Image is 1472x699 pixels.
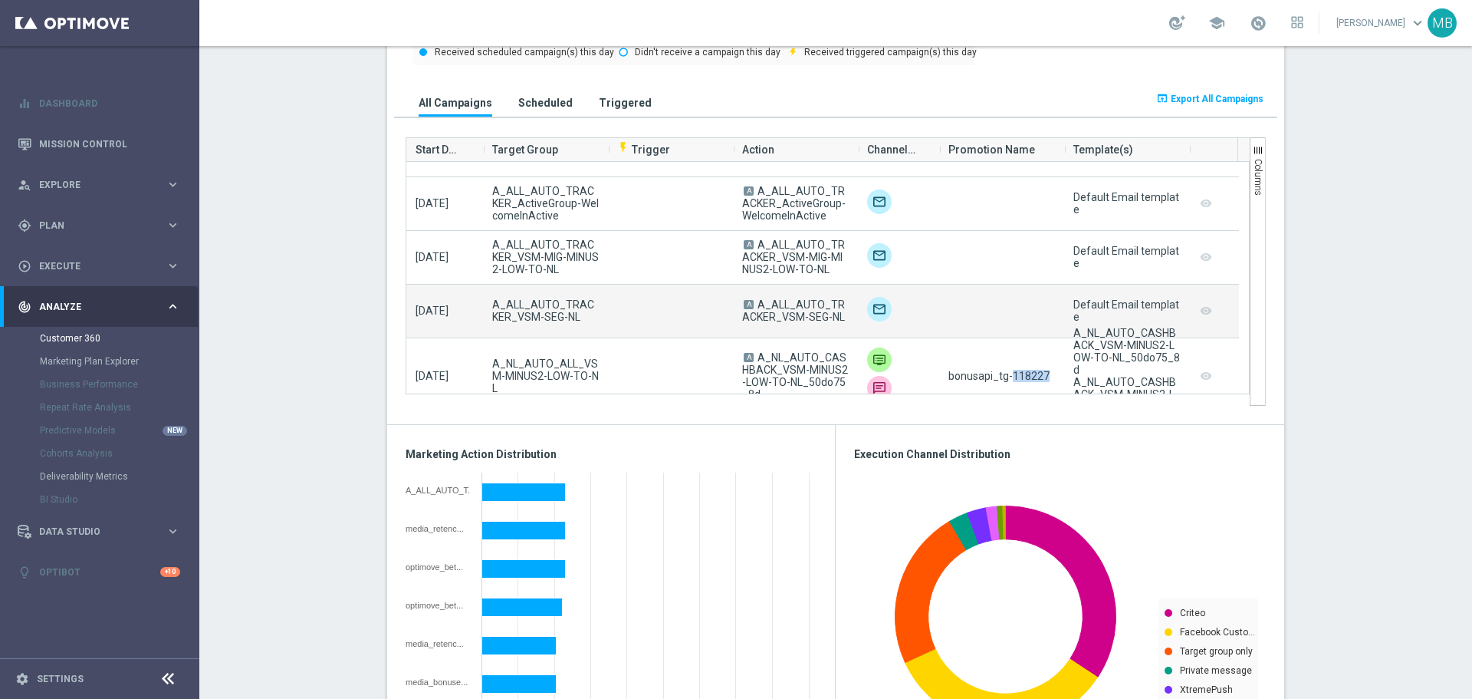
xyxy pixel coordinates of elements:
i: open_in_browser [1156,92,1168,104]
div: A_NL_AUTO_CASHBACK_VSM-MINUS2-LOW-TO-NL_50do75_8d [1073,327,1180,376]
button: equalizer Dashboard [17,97,181,110]
div: Mission Control [17,138,181,150]
div: Analyze [18,300,166,314]
span: Target Group [492,134,558,165]
span: A_NL_AUTO_ALL_VSM-MINUS2-LOW-TO-NL [492,358,599,394]
div: MB [1428,8,1457,38]
div: Data Studio keyboard_arrow_right [17,526,181,538]
h3: Execution Channel Distribution [854,447,1266,461]
span: [DATE] [416,251,449,263]
span: A_ALL_AUTO_TRACKER_VSM-SEG-NL [742,298,845,323]
span: Trigger [617,143,670,156]
img: Target group only [867,297,892,321]
div: Default Email template [1073,245,1180,269]
i: keyboard_arrow_right [166,177,180,192]
div: Cohorts Analysis [40,442,198,465]
div: A_NL_AUTO_CASHBACK_VSM-MINUS2-LOW-TO-NL_50do75_8d [1073,376,1180,425]
div: Mission Control [18,124,180,164]
div: Repeat Rate Analysis [40,396,198,419]
i: track_changes [18,300,31,314]
a: Settings [37,674,84,684]
span: A [744,353,754,362]
span: A [744,300,754,309]
span: A_ALL_AUTO_TRACKER_VSM-MIG-MINUS2-LOW-TO-NL [492,239,599,275]
div: optimove_bet_1D_plus [406,601,471,610]
button: play_circle_outline Execute keyboard_arrow_right [17,260,181,272]
button: All Campaigns [415,88,496,117]
div: +10 [160,567,180,577]
span: A [744,240,754,249]
span: Plan [39,221,166,230]
div: media_bonuseria_retencja [406,678,471,687]
div: Execute [18,259,166,273]
text: Received triggered campaign(s) this day [804,47,977,58]
span: keyboard_arrow_down [1409,15,1426,31]
h3: Marketing Action Distribution [406,447,816,461]
button: gps_fixed Plan keyboard_arrow_right [17,219,181,232]
div: Private message [867,348,892,372]
span: [DATE] [416,370,449,382]
text: Received scheduled campaign(s) this day [435,47,614,58]
span: school [1208,15,1225,31]
span: [DATE] [416,305,449,317]
span: Action [742,134,774,165]
img: Target group only [867,243,892,268]
a: Mission Control [39,124,180,164]
span: Analyze [39,302,166,312]
span: A [744,186,754,196]
a: [PERSON_NAME]keyboard_arrow_down [1335,12,1428,35]
button: Triggered [595,88,655,117]
a: Optibot [39,552,160,592]
div: Dashboard [18,83,180,124]
i: play_circle_outline [18,259,31,273]
button: track_changes Analyze keyboard_arrow_right [17,301,181,313]
span: Start Date [416,134,462,165]
a: Deliverability Metrics [40,470,159,483]
a: Marketing Plan Explorer [40,355,159,368]
span: bonusapi_tg-118227 [948,370,1050,382]
div: media_retencja_1_14_ZG [406,639,471,648]
div: Deliverability Metrics [40,465,198,488]
i: keyboard_arrow_right [166,299,180,314]
i: keyboard_arrow_right [166,259,180,273]
span: Template(s) [1073,134,1133,165]
text: Criteo [1180,608,1205,618]
span: Channel(s) [867,134,918,165]
a: Customer 360 [40,332,159,345]
div: Optibot [18,552,180,592]
i: lightbulb [18,565,31,579]
h3: All Campaigns [419,96,492,110]
span: A_NL_AUTO_CASHBACK_VSM-MINUS2-LOW-TO-NL_50do75_8d [742,351,848,401]
div: Data Studio [18,525,166,539]
div: Default Email template [1073,298,1180,323]
button: lightbulb Optibot +10 [17,566,181,579]
button: person_search Explore keyboard_arrow_right [17,179,181,191]
span: Execute [39,262,166,271]
i: gps_fixed [18,219,31,232]
span: Columns [1253,159,1263,196]
span: Data Studio [39,527,166,536]
span: A_ALL_AUTO_TRACKER_ActiveGroup-WelcomeInActive [492,185,599,222]
div: Explore [18,178,166,192]
span: A_ALL_AUTO_TRACKER_ActiveGroup-WelcomeInActive [742,185,846,222]
span: Explore [39,180,166,190]
div: Predictive Models [40,419,198,442]
img: SMS [867,376,892,401]
i: equalizer [18,97,31,110]
text: Target group only [1180,646,1253,657]
div: NEW [163,426,187,436]
i: keyboard_arrow_right [166,218,180,232]
img: Target group only [867,190,892,214]
span: A_ALL_AUTO_TRACKER_VSM-SEG-NL [492,298,599,323]
div: Customer 360 [40,327,198,350]
h3: Triggered [599,96,652,110]
a: Dashboard [39,83,180,124]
